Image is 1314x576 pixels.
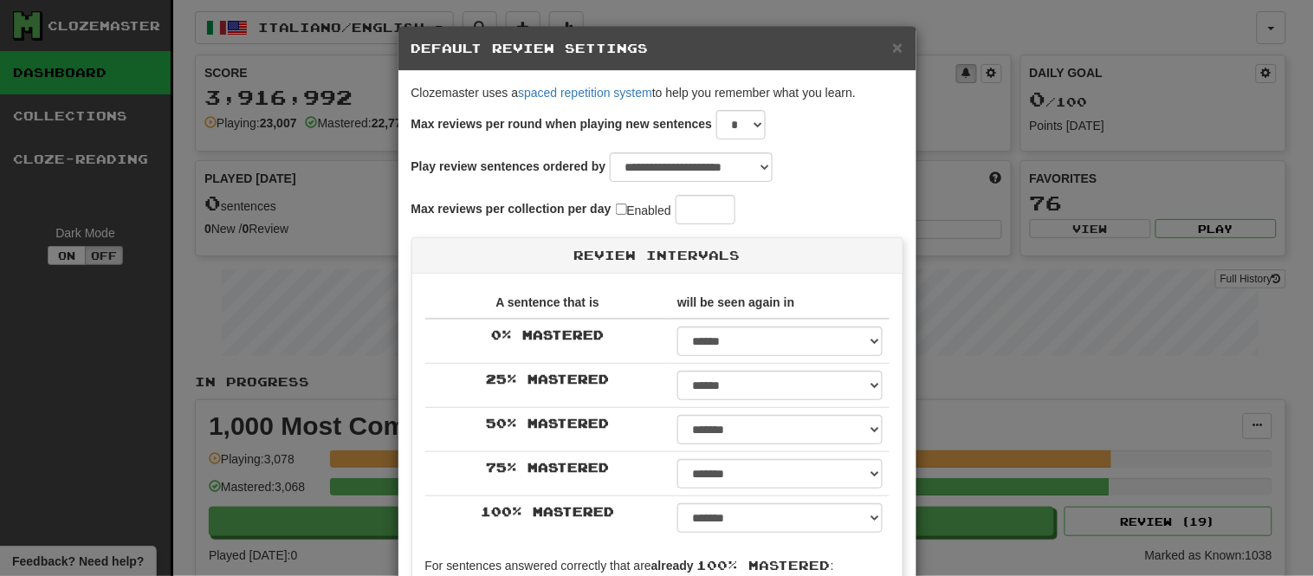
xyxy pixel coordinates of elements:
label: 0 % Mastered [491,327,604,344]
a: spaced repetition system [518,86,652,100]
p: For sentences answered correctly that are : [425,557,890,574]
span: × [892,37,903,57]
label: 50 % Mastered [486,415,609,432]
th: A sentence that is [425,287,671,319]
label: Max reviews per collection per day [411,200,612,217]
th: will be seen again in [670,287,889,319]
label: 25 % Mastered [486,371,609,388]
h5: Default Review Settings [411,40,903,57]
label: Max reviews per round when playing new sentences [411,115,713,133]
div: Review Intervals [412,238,903,274]
label: 75 % Mastered [486,459,609,476]
button: Close [892,38,903,56]
p: Clozemaster uses a to help you remember what you learn. [411,84,903,101]
label: 100 % Mastered [481,503,614,521]
strong: already [651,559,694,573]
label: Enabled [616,200,671,219]
input: Enabled [616,204,627,215]
label: Play review sentences ordered by [411,158,606,175]
span: 100% Mastered [697,558,831,573]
